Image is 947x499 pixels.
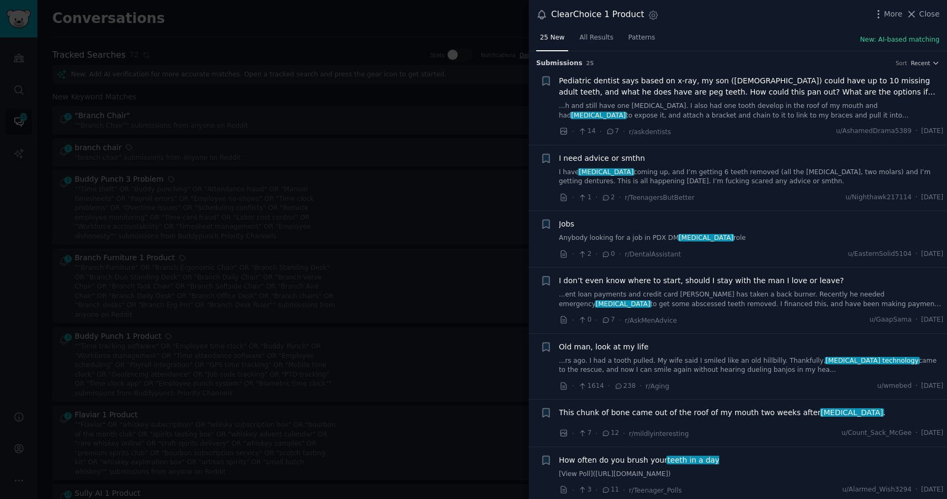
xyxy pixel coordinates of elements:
a: I don’t even know where to start, should I stay with the man I love or leave? [559,275,844,286]
a: Old man, look at my life [559,341,649,353]
span: 3 [578,485,591,495]
span: · [916,381,918,391]
button: More [873,9,903,20]
span: 11 [601,485,619,495]
span: 0 [601,250,615,259]
span: Submission s [536,59,583,68]
span: · [623,428,625,439]
span: · [572,428,574,439]
span: · [595,315,598,326]
span: u/Count_Sack_McGee [841,428,912,438]
button: Close [906,9,940,20]
span: r/AskMenAdvice [625,317,677,324]
span: u/GaapSama [870,315,912,325]
span: [DATE] [921,315,943,325]
span: · [916,485,918,495]
span: [MEDICAL_DATA] [570,112,627,119]
span: · [595,248,598,260]
span: [DATE] [921,193,943,202]
span: · [600,126,602,137]
span: · [595,192,598,203]
span: r/DentalAssistant [625,251,681,258]
span: Patterns [628,33,655,43]
span: 25 [586,60,594,66]
span: 2 [578,250,591,259]
span: 7 [578,428,591,438]
span: · [572,126,574,137]
span: Recent [911,59,930,67]
span: · [608,380,610,392]
span: · [916,315,918,325]
span: r/TeenagersButBetter [625,194,695,201]
a: Patterns [625,29,659,51]
span: r/askdentists [629,128,671,136]
span: · [916,127,918,136]
span: [MEDICAL_DATA] [578,168,634,176]
a: Jobs [559,219,575,230]
span: 25 New [540,33,564,43]
span: · [619,248,621,260]
span: 2 [601,193,615,202]
span: · [623,485,625,496]
span: · [639,380,641,392]
a: All Results [576,29,617,51]
span: · [595,485,598,496]
span: 7 [601,315,615,325]
span: 0 [578,315,591,325]
span: u/Alarmed_Wish3294 [842,485,912,495]
span: · [916,193,918,202]
span: · [595,428,598,439]
a: 25 New [536,29,568,51]
span: u/wmebed [877,381,911,391]
span: 1614 [578,381,604,391]
span: I need advice or smthn [559,153,645,164]
span: · [572,248,574,260]
span: This chunk of bone came out of the roof of my mouth two weeks after . [559,407,886,418]
span: All Results [579,33,613,43]
span: · [619,192,621,203]
div: ClearChoice 1 Product [551,8,644,21]
a: Pediatric dentist says based on x-ray, my son ([DEMOGRAPHIC_DATA]) could have up to 10 missing ad... [559,75,944,98]
button: Recent [911,59,940,67]
span: Close [919,9,940,20]
span: teeth in a day [666,456,720,464]
span: How often do you brush your [559,455,720,466]
span: 238 [614,381,636,391]
span: · [572,485,574,496]
span: · [916,428,918,438]
span: r/Aging [646,383,669,390]
button: New: AI-based matching [860,35,940,45]
a: I have[MEDICAL_DATA]coming up, and I’m getting 6 teeth removed (all the [MEDICAL_DATA], two molar... [559,168,944,186]
span: u/Nighthawk217114 [846,193,912,202]
span: u/EasternSolid5104 [848,250,911,259]
span: 1 [578,193,591,202]
span: · [572,380,574,392]
span: [DATE] [921,127,943,136]
a: ...ent loan payments and credit card [PERSON_NAME] has taken a back burner. Recently he needed em... [559,290,944,309]
span: 12 [601,428,619,438]
span: 7 [606,127,619,136]
span: [MEDICAL_DATA] [595,300,651,308]
span: · [572,315,574,326]
span: · [572,192,574,203]
span: More [884,9,903,20]
span: [DATE] [921,250,943,259]
span: u/AshamedDrama5389 [836,127,912,136]
span: [DATE] [921,428,943,438]
span: [MEDICAL_DATA] technology [825,357,920,364]
span: [MEDICAL_DATA] [678,234,735,241]
span: r/mildlyinteresting [629,430,689,438]
div: Sort [896,59,908,67]
a: This chunk of bone came out of the roof of my mouth two weeks after[MEDICAL_DATA]. [559,407,886,418]
a: ...h and still have one [MEDICAL_DATA]. I also had one tooth develop in the roof of my mouth and ... [559,102,944,120]
span: [DATE] [921,485,943,495]
span: · [623,126,625,137]
span: · [916,250,918,259]
a: How often do you brush yourteeth in a day [559,455,720,466]
a: [View Poll]([URL][DOMAIN_NAME]) [559,470,944,479]
a: ...rs ago. I had a tooth pulled. My wife said I smiled like an old hillbilly. Thankfully,[MEDICAL... [559,356,944,375]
